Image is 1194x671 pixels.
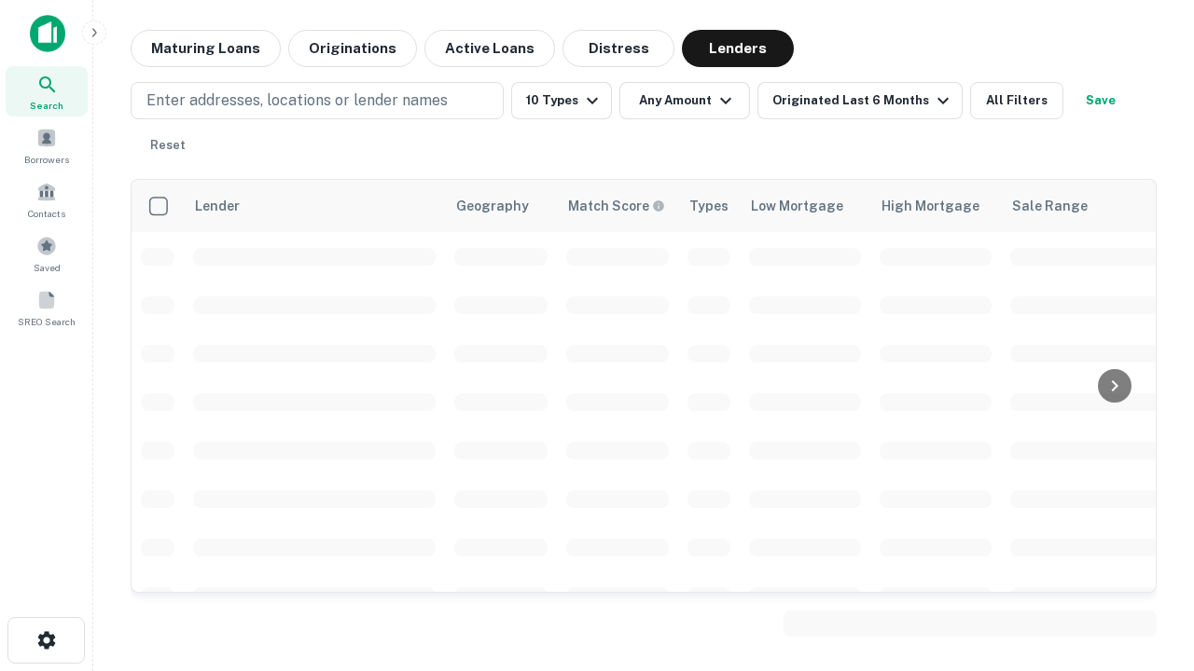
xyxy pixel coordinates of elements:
th: Geography [445,180,557,232]
div: Sale Range [1012,195,1088,217]
th: Low Mortgage [740,180,870,232]
a: Search [6,66,88,116]
th: Sale Range [1001,180,1169,232]
span: Contacts [28,206,65,221]
th: Capitalize uses an advanced AI algorithm to match your search with the best lender. The match sco... [557,180,678,232]
a: Saved [6,228,88,279]
button: Distress [562,30,674,67]
div: Lender [195,195,240,217]
button: Any Amount [619,82,750,119]
a: SREO Search [6,282,88,333]
h6: Match Score [568,196,661,216]
div: Geography [456,195,529,217]
a: Borrowers [6,120,88,171]
button: Active Loans [424,30,555,67]
div: Types [689,195,729,217]
button: All Filters [970,82,1063,119]
button: Save your search to get updates of matches that match your search criteria. [1071,82,1131,119]
button: Originations [288,30,417,67]
iframe: Chat Widget [1101,462,1194,552]
div: Originated Last 6 Months [772,89,954,112]
p: Enter addresses, locations or lender names [146,89,448,112]
div: Low Mortgage [751,195,843,217]
img: capitalize-icon.png [30,15,65,52]
button: 10 Types [511,82,612,119]
th: Lender [184,180,445,232]
button: Maturing Loans [131,30,281,67]
span: Borrowers [24,152,69,167]
span: SREO Search [18,314,76,329]
th: High Mortgage [870,180,1001,232]
div: Capitalize uses an advanced AI algorithm to match your search with the best lender. The match sco... [568,196,665,216]
a: Contacts [6,174,88,225]
div: High Mortgage [882,195,979,217]
th: Types [678,180,740,232]
button: Originated Last 6 Months [757,82,963,119]
span: Search [30,98,63,113]
button: Enter addresses, locations or lender names [131,82,504,119]
button: Reset [138,127,198,164]
span: Saved [34,260,61,275]
button: Lenders [682,30,794,67]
